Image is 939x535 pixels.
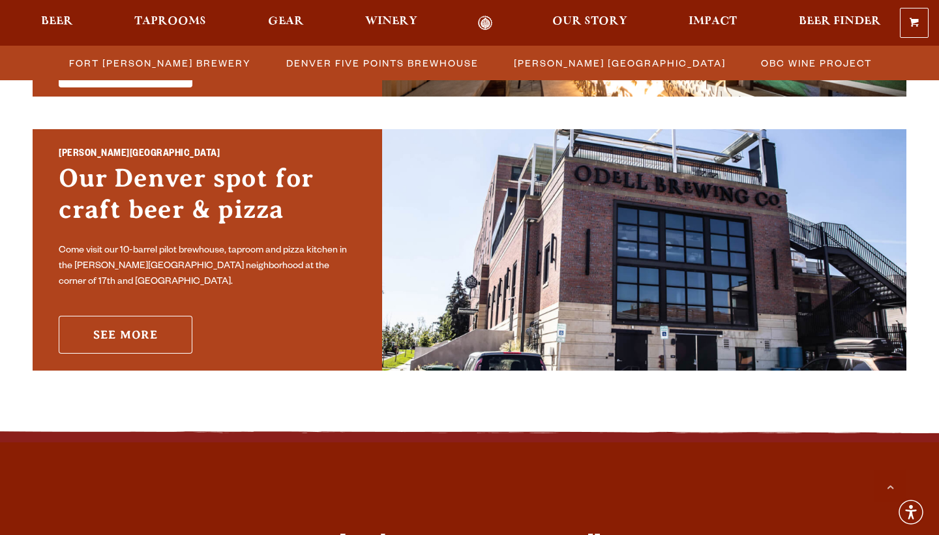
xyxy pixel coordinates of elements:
[365,16,417,27] span: Winery
[506,53,732,72] a: [PERSON_NAME] [GEOGRAPHIC_DATA]
[461,16,510,31] a: Odell Home
[268,16,304,27] span: Gear
[544,16,636,31] a: Our Story
[59,146,356,163] h2: [PERSON_NAME][GEOGRAPHIC_DATA]
[69,53,251,72] span: Fort [PERSON_NAME] Brewery
[278,53,485,72] a: Denver Five Points Brewhouse
[874,470,906,502] a: Scroll to top
[753,53,878,72] a: OBC Wine Project
[761,53,872,72] span: OBC Wine Project
[514,53,726,72] span: [PERSON_NAME] [GEOGRAPHIC_DATA]
[799,16,881,27] span: Beer Finder
[382,129,906,371] img: Sloan’s Lake Brewhouse'
[790,16,889,31] a: Beer Finder
[59,162,356,238] h3: Our Denver spot for craft beer & pizza
[286,53,479,72] span: Denver Five Points Brewhouse
[680,16,745,31] a: Impact
[897,498,925,527] div: Accessibility Menu
[552,16,627,27] span: Our Story
[357,16,426,31] a: Winery
[126,16,215,31] a: Taprooms
[689,16,737,27] span: Impact
[33,16,82,31] a: Beer
[134,16,206,27] span: Taprooms
[260,16,312,31] a: Gear
[59,316,192,354] a: See More
[41,16,73,27] span: Beer
[61,53,258,72] a: Fort [PERSON_NAME] Brewery
[59,243,356,290] p: Come visit our 10-barrel pilot brewhouse, taproom and pizza kitchen in the [PERSON_NAME][GEOGRAPH...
